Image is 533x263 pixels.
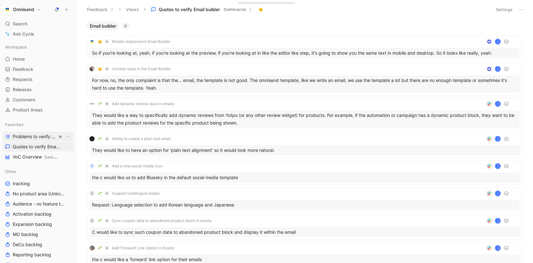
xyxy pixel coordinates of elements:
a: Audience - no feature tag [3,199,74,209]
a: tracking [3,179,74,188]
button: 🌱Add 'Forward' Link Option in Emails [96,244,176,252]
span: Ability to create a plain text email [112,136,171,141]
span: Email builder [90,23,116,29]
span: Quotes to verify Email builder [159,6,220,13]
div: Other [3,167,74,176]
div: Request: Language selection to add Korean language and Japanese [89,200,520,210]
button: 🌱Sync coupon data to abandoned product block in emails [96,217,214,225]
span: Dashboards [44,155,66,159]
a: Ask Cycle [3,29,74,39]
a: Activation backlog [3,209,74,219]
button: Email builder [87,22,119,30]
div: Search [3,19,74,29]
span: Dashboards [224,6,246,13]
span: Support multilingual emails [112,191,160,196]
span: Unclear issue in the Email Builder [112,66,171,71]
span: tracking [13,180,30,187]
img: 🌱 [98,164,102,168]
button: OmnisendOmnisend [3,5,43,14]
div: T [89,164,95,169]
a: Reporting backlog [3,250,74,260]
button: Feedback [84,5,117,14]
img: logo [89,246,95,251]
button: 🌱Ability to create a plain text email [96,135,173,143]
span: Ask Cycle [13,30,34,38]
span: Feedback [13,66,33,72]
div: K [496,246,500,250]
span: Problems to verify Email Builder [13,133,57,140]
span: VoC Overview [13,154,59,160]
img: Omnisend [4,6,10,13]
a: Requests [3,75,74,84]
span: No product area (Unknowns) [13,191,65,197]
a: Home [3,54,74,64]
span: Add 'Forward' Link Option in Emails [112,246,174,251]
a: Product Areas [3,105,74,115]
div: Workspace [3,42,74,52]
img: 🌱 [98,246,102,250]
a: logo🌱Ability to create a plain text emailKThey would like to have an option for 'plain text align... [87,133,522,158]
div: 8 [122,23,129,29]
div: the c would like us to add Bluesky in the default social media template [89,172,520,183]
span: Audience - no feature tag [13,201,65,207]
span: Add a new social media icon [112,164,162,169]
img: logo [89,101,95,106]
span: Quotes to verify Email builder [13,144,60,150]
button: 🌱Support multilingual emails [96,190,162,197]
span: Customers [13,97,36,103]
a: VoC OverviewDashboards [3,152,74,162]
a: Expansion backlog [3,219,74,229]
button: Settings [493,5,515,14]
a: DeCo backlog [3,240,74,249]
div: K [496,102,500,106]
button: View actions [65,133,71,140]
div: Favorites [3,120,74,129]
img: logo [89,66,95,71]
a: Releases [3,85,74,94]
span: Releases [13,86,32,93]
span: Mobile responsinve Email Builder [112,39,170,44]
div: K [496,137,500,141]
div: They would like to have an option for 'plain text alignment' so it would look more natural. [89,145,520,155]
div: K [496,67,500,71]
a: Customers [3,95,74,105]
span: Add dynamic review stars in emails [112,101,174,106]
span: Home [13,56,25,62]
div: C would like to sync such coupon data to abandoned product block and display it within the email [89,227,520,237]
div: K [496,191,500,196]
a: C🌱Support multilingual emailsKRequest: Language selection to add Korean language and Japanese [87,187,522,212]
a: T🌱Add a new social media iconKthe c would like us to add Bluesky in the default social media temp... [87,160,522,185]
a: logo🌱Add dynamic review stars in emailsKThey would like a way to specifically add dynamic reviews... [87,98,522,130]
span: Favorites [5,121,23,128]
img: logo [89,39,95,44]
span: Workspace [5,44,27,50]
a: Problems to verify Email BuilderView actions [3,132,74,141]
a: logo🤔Unclear issue in the Email BuilderKFor now, no, the only complaint is that the… email, the t... [87,63,522,95]
button: Quotes to verify Email builderDashboards [148,5,255,14]
span: Other [5,168,16,175]
span: Search [13,20,27,28]
span: MO backlog [13,231,38,238]
span: Requests [13,76,33,83]
button: 🌱Add dynamic review stars in emails [96,100,176,108]
div: C [89,218,95,223]
img: logo [89,136,95,141]
img: 🌱 [98,137,102,141]
div: They would like a way to specifically add dynamic reviews from Yotpo (or any other review widget)... [89,110,520,128]
img: 🌱 [98,219,102,223]
button: Views [123,5,142,14]
button: 🤔Unclear issue in the Email Builder [96,65,173,73]
img: 🤔 [98,67,102,71]
img: 🌱 [98,192,102,195]
a: MO backlog [3,230,74,239]
div: K [496,39,500,44]
button: 🌱Add a new social media icon [96,162,165,170]
a: logo🤔Mobile responsinve Email BuilderKSo if you're looking at, yeah, if you're looking at the pre... [87,36,522,60]
div: So if you're looking at, yeah, if you're looking at the preview, if you're looking at in like the... [89,48,520,58]
img: 🤔 [98,40,102,44]
span: Product Areas [13,107,43,113]
div: For now, no, the only complaint is that the… email, the template is not good. The omnisend templa... [89,75,520,93]
a: No product area (Unknowns) [3,189,74,199]
img: 🌱 [98,102,102,106]
div: K [496,219,500,223]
